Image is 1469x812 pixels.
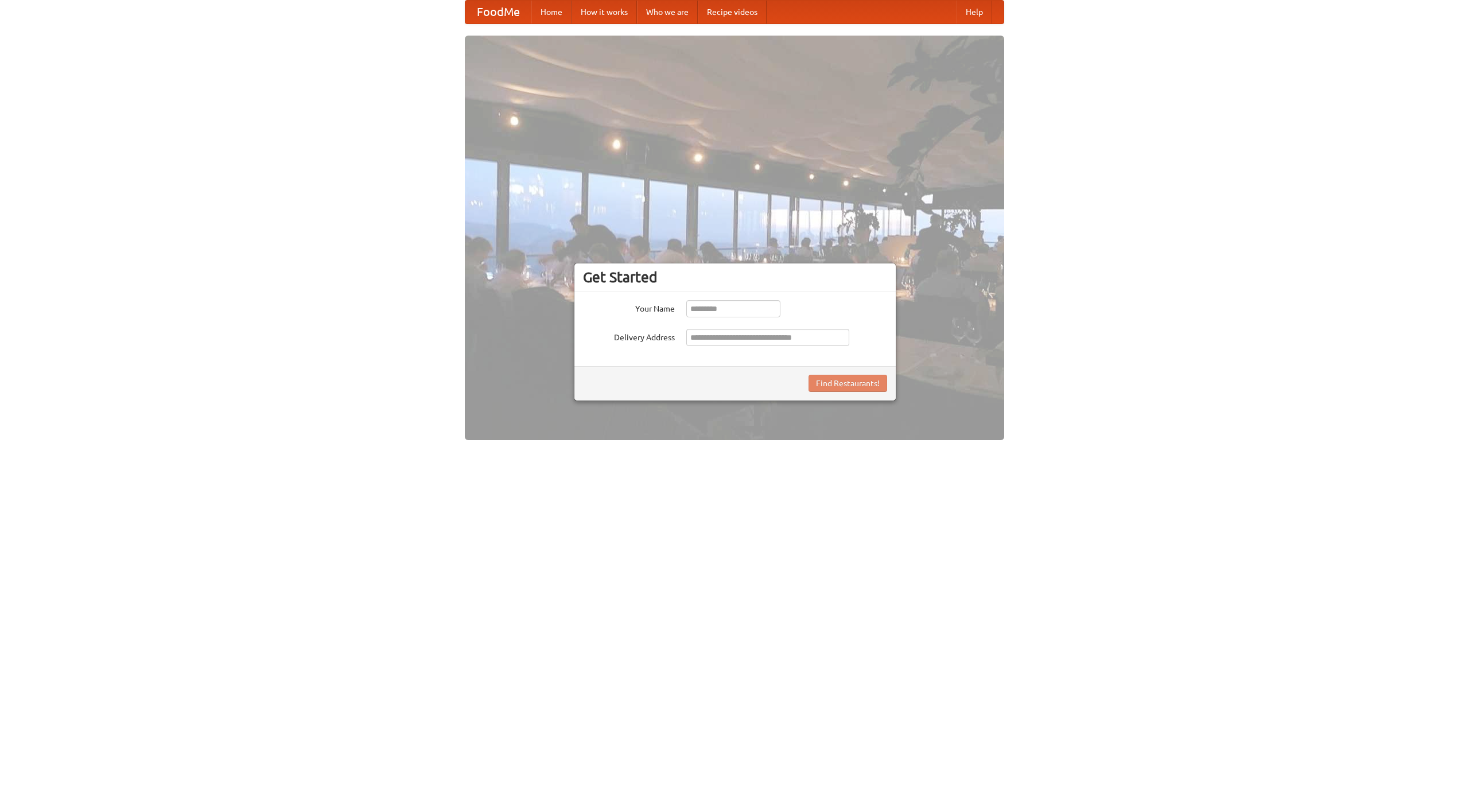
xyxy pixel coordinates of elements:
button: Find Restaurants! [809,375,887,392]
a: Home [531,1,572,24]
a: Help [957,1,992,24]
a: Who we are [637,1,698,24]
a: Recipe videos [698,1,767,24]
label: Your Name [583,300,675,314]
a: FoodMe [465,1,531,24]
h3: Get Started [583,269,887,286]
a: How it works [572,1,637,24]
label: Delivery Address [583,329,675,343]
